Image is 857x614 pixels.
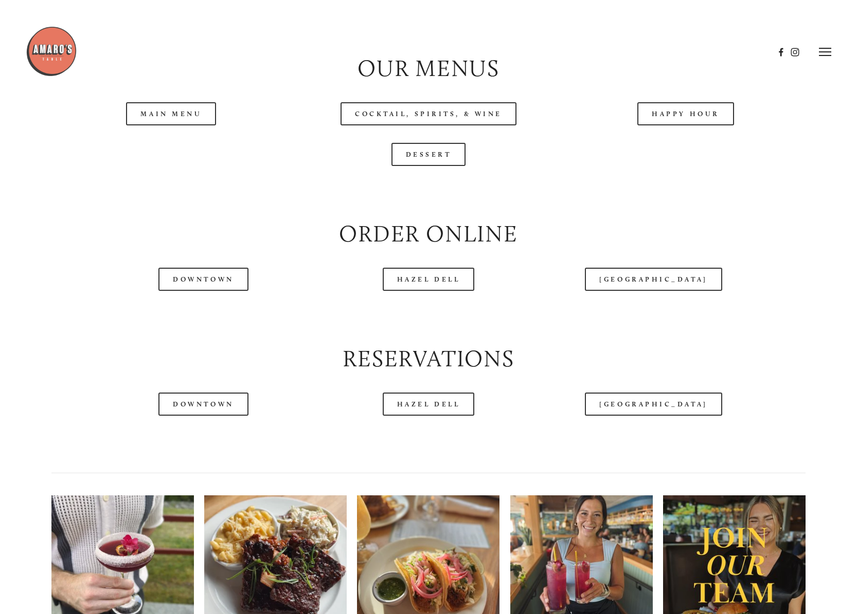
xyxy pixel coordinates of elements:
[126,102,216,125] a: Main Menu
[158,268,248,291] a: Downtown
[26,26,77,77] img: Amaro's Table
[158,393,248,416] a: Downtown
[383,393,475,416] a: Hazel Dell
[637,102,734,125] a: Happy Hour
[585,268,722,291] a: [GEOGRAPHIC_DATA]
[341,102,516,125] a: Cocktail, Spirits, & Wine
[51,343,806,375] h2: Reservations
[585,393,722,416] a: [GEOGRAPHIC_DATA]
[51,218,806,250] h2: Order Online
[391,143,466,166] a: Dessert
[383,268,475,291] a: Hazel Dell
